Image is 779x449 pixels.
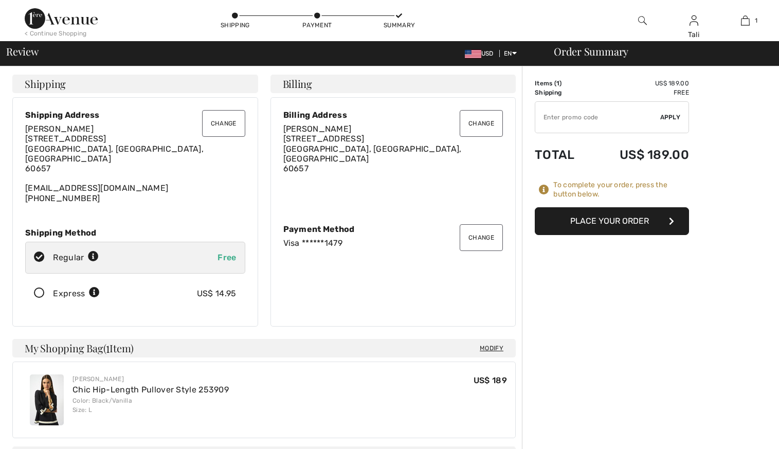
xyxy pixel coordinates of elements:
[465,50,498,57] span: USD
[591,79,689,88] td: US$ 189.00
[30,374,64,425] img: Chic Hip-Length Pullover Style 253909
[535,79,591,88] td: Items ( )
[535,102,660,133] input: Promo code
[283,134,462,173] span: [STREET_ADDRESS] [GEOGRAPHIC_DATA], [GEOGRAPHIC_DATA], [GEOGRAPHIC_DATA] 60657
[12,339,516,357] h4: My Shopping Bag
[283,110,503,120] div: Billing Address
[25,8,98,29] img: 1ère Avenue
[197,288,237,300] div: US$ 14.95
[553,181,689,199] div: To complete your order, press the button below.
[474,375,507,385] span: US$ 189
[25,134,204,173] span: [STREET_ADDRESS] [GEOGRAPHIC_DATA], [GEOGRAPHIC_DATA], [GEOGRAPHIC_DATA] 60657
[25,79,66,89] span: Shipping
[535,88,591,97] td: Shipping
[480,343,503,353] span: Modify
[504,50,517,57] span: EN
[73,385,229,394] a: Chic Hip-Length Pullover Style 253909
[535,207,689,235] button: Place Your Order
[465,50,481,58] img: US Dollar
[283,79,312,89] span: Billing
[25,228,245,238] div: Shipping Method
[73,396,229,415] div: Color: Black/Vanilla Size: L
[535,137,591,172] td: Total
[541,46,773,57] div: Order Summary
[720,14,770,27] a: 1
[591,88,689,97] td: Free
[690,15,698,25] a: Sign In
[556,80,559,87] span: 1
[73,374,229,384] div: [PERSON_NAME]
[302,21,333,30] div: Payment
[638,14,647,27] img: search the website
[384,21,414,30] div: Summary
[690,14,698,27] img: My Info
[25,124,245,203] div: [EMAIL_ADDRESS][DOMAIN_NAME] [PHONE_NUMBER]
[283,124,352,134] span: [PERSON_NAME]
[218,253,236,262] span: Free
[25,124,94,134] span: [PERSON_NAME]
[103,341,134,355] span: ( Item)
[591,137,689,172] td: US$ 189.00
[6,46,39,57] span: Review
[25,110,245,120] div: Shipping Address
[668,29,719,40] div: Tali
[460,224,503,251] button: Change
[741,14,750,27] img: My Bag
[106,340,110,354] span: 1
[283,224,503,234] div: Payment Method
[53,252,99,264] div: Regular
[755,16,757,25] span: 1
[460,110,503,137] button: Change
[25,29,87,38] div: < Continue Shopping
[220,21,250,30] div: Shipping
[53,288,100,300] div: Express
[202,110,245,137] button: Change
[660,113,681,122] span: Apply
